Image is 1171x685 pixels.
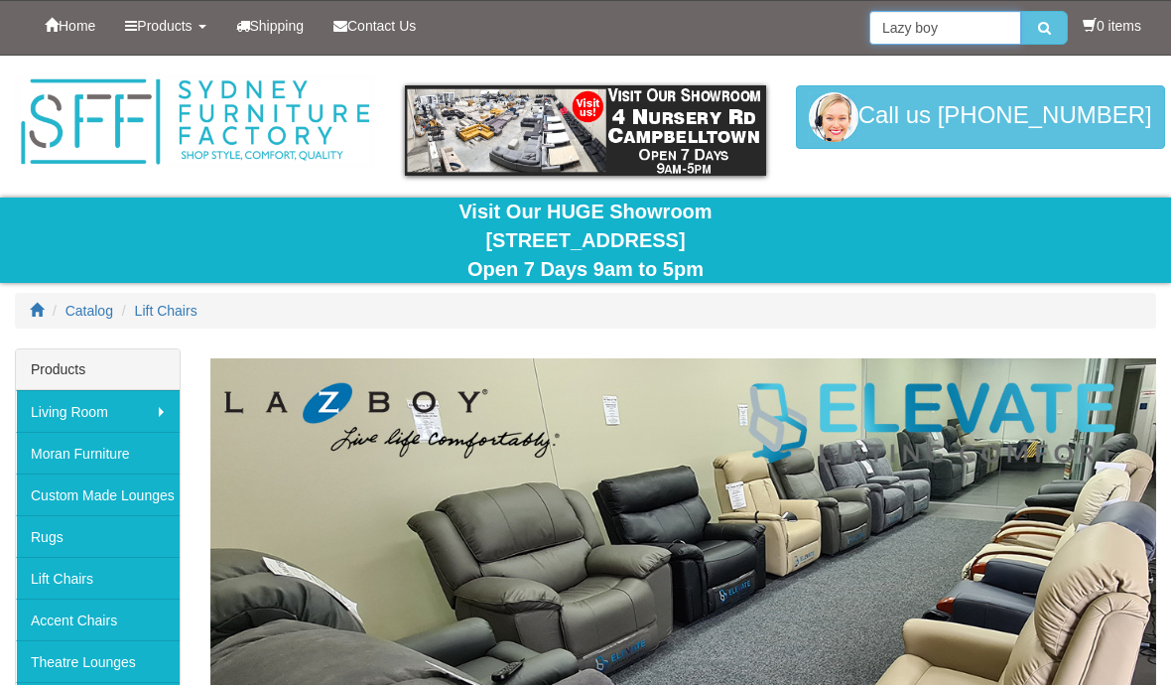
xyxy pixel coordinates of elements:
a: Rugs [16,515,180,557]
span: Products [137,18,192,34]
a: Home [30,1,110,51]
a: Shipping [221,1,320,51]
li: 0 items [1083,16,1141,36]
a: Lift Chairs [135,303,197,319]
a: Custom Made Lounges [16,474,180,515]
a: Theatre Lounges [16,640,180,682]
a: Moran Furniture [16,432,180,474]
a: Contact Us [319,1,431,51]
img: showroom.gif [405,85,765,176]
a: Living Room [16,390,180,432]
span: Contact Us [347,18,416,34]
div: Products [16,349,180,390]
input: Site search [869,11,1021,45]
div: Visit Our HUGE Showroom [STREET_ADDRESS] Open 7 Days 9am to 5pm [15,198,1156,283]
span: Shipping [250,18,305,34]
a: Accent Chairs [16,599,180,640]
img: Sydney Furniture Factory [15,75,375,169]
a: Lift Chairs [16,557,180,599]
a: Products [110,1,220,51]
span: Home [59,18,95,34]
a: Catalog [65,303,113,319]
